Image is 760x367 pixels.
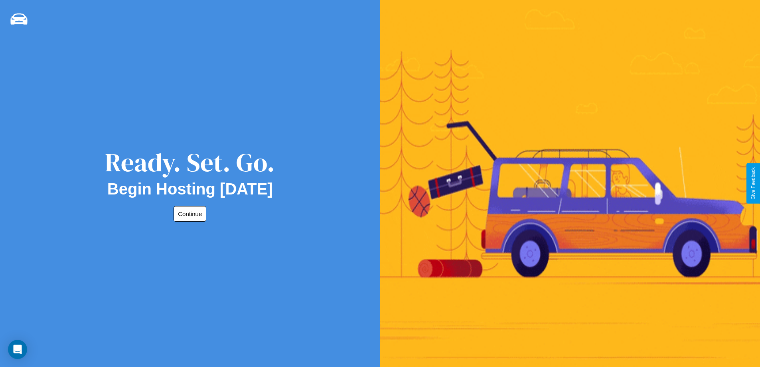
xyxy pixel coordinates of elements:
[174,206,206,222] button: Continue
[8,340,27,359] div: Open Intercom Messenger
[750,167,756,200] div: Give Feedback
[105,145,275,180] div: Ready. Set. Go.
[107,180,273,198] h2: Begin Hosting [DATE]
